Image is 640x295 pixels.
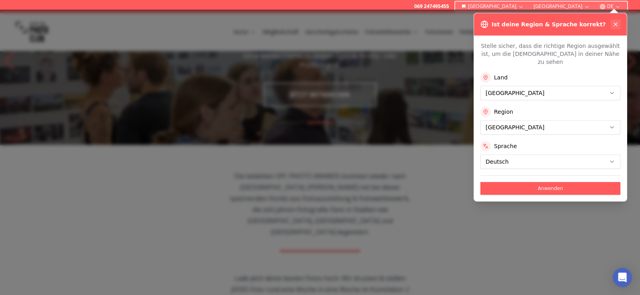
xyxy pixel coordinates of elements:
[494,73,508,81] label: Land
[530,2,593,11] button: [GEOGRAPHIC_DATA]
[458,2,528,11] button: [GEOGRAPHIC_DATA]
[492,20,606,28] h3: Ist deine Region & Sprache korrekt?
[480,182,620,195] button: Anwenden
[494,108,513,116] label: Region
[494,142,517,150] label: Sprache
[414,3,449,10] a: 069 247495455
[480,42,620,66] p: Stelle sicher, dass die richtige Region ausgewählt ist, um die [DEMOGRAPHIC_DATA] in deiner Nähe ...
[613,268,632,287] div: Open Intercom Messenger
[596,2,624,11] button: DE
